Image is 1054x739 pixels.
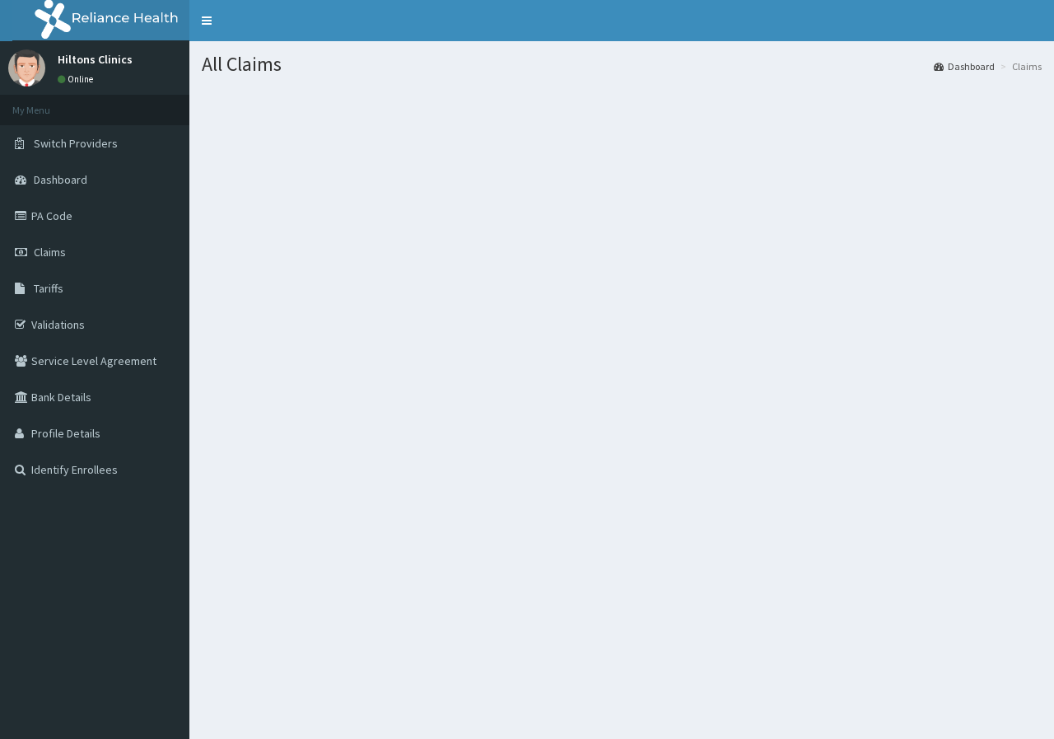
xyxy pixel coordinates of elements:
h1: All Claims [202,54,1042,75]
p: Hiltons Clinics [58,54,133,65]
span: Switch Providers [34,136,118,151]
span: Dashboard [34,172,87,187]
a: Online [58,73,97,85]
span: Claims [34,245,66,260]
a: Dashboard [934,59,995,73]
img: User Image [8,49,45,87]
li: Claims [996,59,1042,73]
span: Tariffs [34,281,63,296]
